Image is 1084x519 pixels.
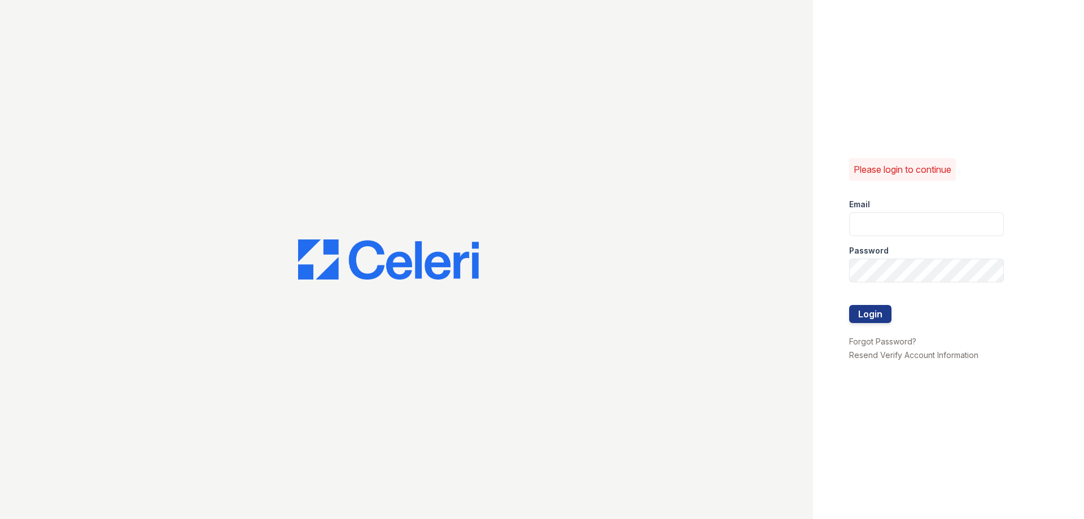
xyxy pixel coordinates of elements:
a: Forgot Password? [849,337,916,346]
label: Email [849,199,870,210]
label: Password [849,245,889,256]
img: CE_Logo_Blue-a8612792a0a2168367f1c8372b55b34899dd931a85d93a1a3d3e32e68fde9ad4.png [298,239,479,280]
a: Resend Verify Account Information [849,350,978,360]
button: Login [849,305,891,323]
p: Please login to continue [854,163,951,176]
